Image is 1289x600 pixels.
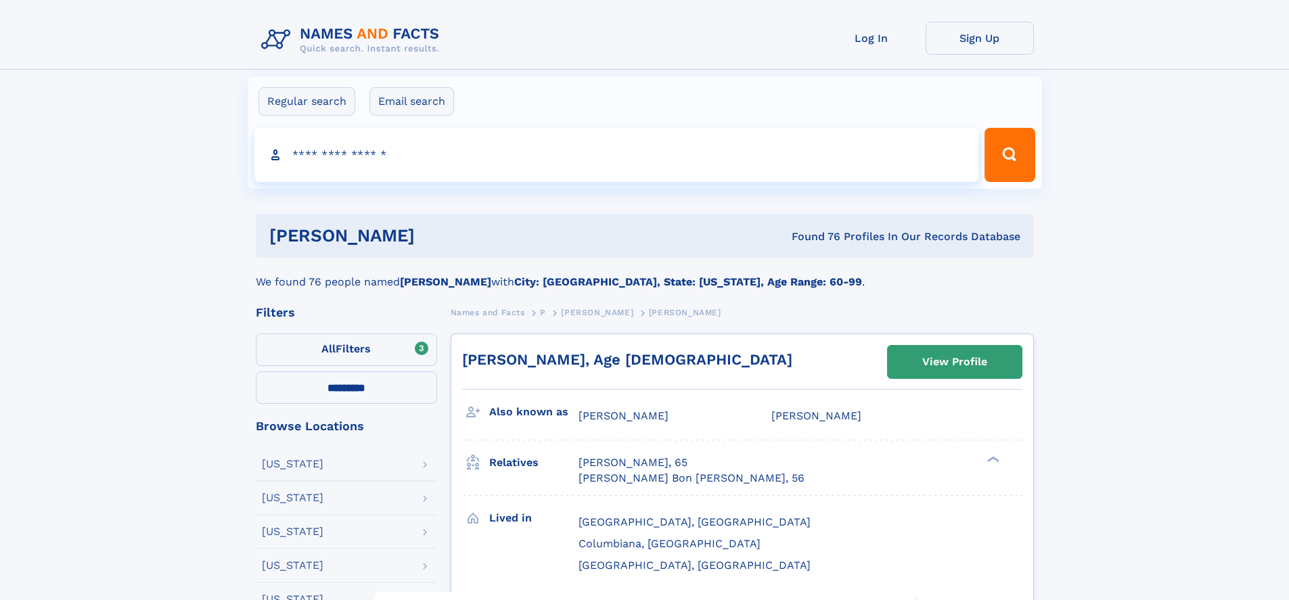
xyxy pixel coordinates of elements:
span: [PERSON_NAME] [771,409,861,422]
a: [PERSON_NAME] Bon [PERSON_NAME], 56 [579,471,805,486]
div: ❯ [984,455,1000,464]
b: City: [GEOGRAPHIC_DATA], State: [US_STATE], Age Range: 60-99 [514,275,862,288]
label: Filters [256,333,437,366]
a: Sign Up [926,22,1034,55]
h1: [PERSON_NAME] [269,227,604,244]
div: [US_STATE] [262,492,323,503]
div: [US_STATE] [262,526,323,537]
span: P [540,308,546,317]
div: We found 76 people named with . [256,258,1034,290]
h3: Lived in [489,507,579,530]
span: All [321,342,336,355]
div: [US_STATE] [262,560,323,571]
button: Search Button [985,128,1035,182]
img: Logo Names and Facts [256,22,451,58]
h3: Relatives [489,451,579,474]
span: [PERSON_NAME] [649,308,721,317]
a: P [540,304,546,321]
b: [PERSON_NAME] [400,275,491,288]
label: Regular search [258,87,355,116]
div: Found 76 Profiles In Our Records Database [603,229,1020,244]
a: Log In [817,22,926,55]
span: [PERSON_NAME] [579,409,669,422]
span: [GEOGRAPHIC_DATA], [GEOGRAPHIC_DATA] [579,559,811,572]
div: View Profile [922,346,987,377]
div: Filters [256,306,437,319]
div: Browse Locations [256,420,437,432]
a: [PERSON_NAME] [561,304,633,321]
label: Email search [369,87,454,116]
a: View Profile [888,346,1022,378]
input: search input [254,128,979,182]
a: [PERSON_NAME], Age [DEMOGRAPHIC_DATA] [462,351,792,368]
a: Names and Facts [451,304,525,321]
span: Columbiana, [GEOGRAPHIC_DATA] [579,537,761,550]
span: [PERSON_NAME] [561,308,633,317]
a: [PERSON_NAME], 65 [579,455,687,470]
h3: Also known as [489,400,579,423]
span: [GEOGRAPHIC_DATA], [GEOGRAPHIC_DATA] [579,515,811,528]
div: [US_STATE] [262,459,323,469]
